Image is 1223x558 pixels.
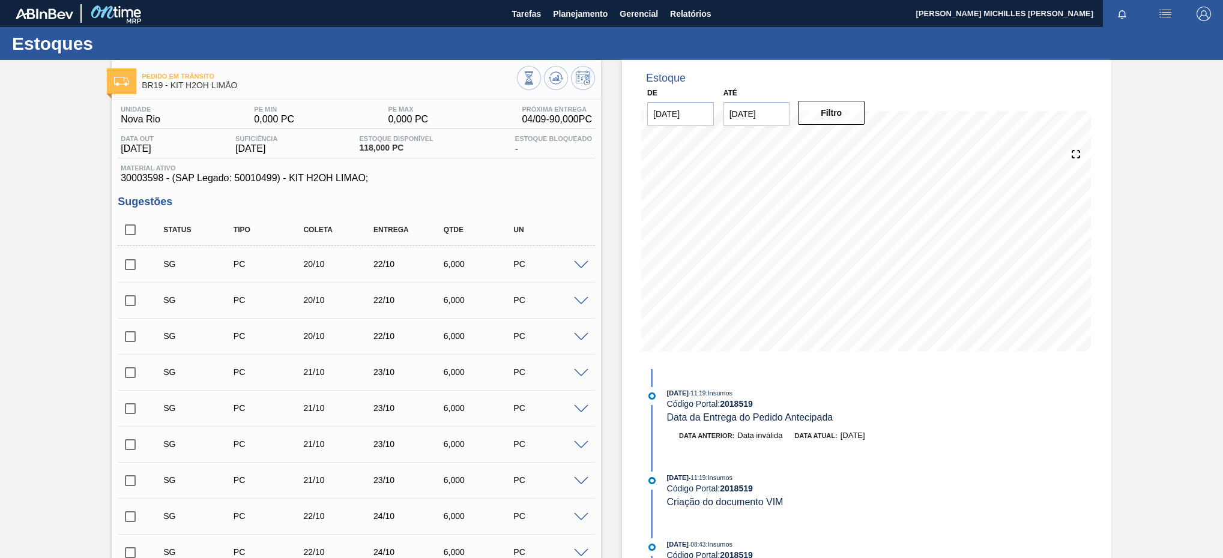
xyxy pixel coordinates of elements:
div: Sugestão Criada [160,295,239,305]
div: 21/10/2025 [300,403,379,413]
div: 23/10/2025 [370,367,449,377]
span: : Insumos [705,541,732,548]
div: 21/10/2025 [300,367,379,377]
h3: Sugestões [118,196,595,208]
div: 22/10/2025 [370,331,449,341]
span: 118,000 PC [359,143,433,152]
span: Gerencial [620,7,658,21]
div: Pedido de Compra [231,367,309,377]
div: 22/10/2025 [300,511,379,521]
label: De [647,89,657,97]
span: [DATE] [841,431,865,440]
span: 0,000 PC [254,114,294,125]
div: PC [510,259,589,269]
span: Estoque Disponível [359,135,433,142]
label: Até [723,89,737,97]
div: 22/10/2025 [300,547,379,557]
div: 6,000 [441,367,519,377]
span: BR19 - KIT H2OH LIMÃO [142,81,517,90]
span: Unidade [121,106,160,113]
div: Sugestão Criada [160,547,239,557]
div: 6,000 [441,403,519,413]
span: Data inválida [737,431,782,440]
h1: Estoques [12,37,225,50]
div: Sugestão Criada [160,439,239,449]
div: Pedido de Compra [231,403,309,413]
span: Pedido em Trânsito [142,73,517,80]
button: Filtro [798,101,865,125]
div: Tipo [231,226,309,234]
div: Estoque [646,72,686,85]
div: PC [510,511,589,521]
div: 21/10/2025 [300,439,379,449]
span: - 08:43 [689,541,705,548]
div: Coleta [300,226,379,234]
img: atual [648,544,656,551]
div: 6,000 [441,259,519,269]
div: 23/10/2025 [370,475,449,485]
span: [DATE] [667,541,689,548]
img: atual [648,392,656,400]
div: - [512,135,595,154]
span: [DATE] [121,143,154,154]
div: 6,000 [441,295,519,305]
div: 6,000 [441,331,519,341]
div: Sugestão Criada [160,475,239,485]
span: Planejamento [553,7,608,21]
div: Pedido de Compra [231,475,309,485]
div: Pedido de Compra [231,295,309,305]
div: 24/10/2025 [370,511,449,521]
span: 04/09 - 90,000 PC [522,114,592,125]
input: dd/mm/yyyy [723,102,790,126]
div: Sugestão Criada [160,403,239,413]
div: 6,000 [441,547,519,557]
div: 20/10/2025 [300,259,379,269]
span: PE MIN [254,106,294,113]
div: PC [510,475,589,485]
span: Data da Entrega do Pedido Antecipada [667,412,833,422]
span: Data atual: [794,432,837,439]
div: Pedido de Compra [231,259,309,269]
div: Código Portal: [667,484,952,493]
span: Criação do documento VIM [667,497,784,507]
div: PC [510,547,589,557]
button: Programar Estoque [571,66,595,90]
img: TNhmsLtSVTkK8tSr43FrP2fwEKptu5GPRR3wAAAABJRU5ErkJggg== [16,8,73,19]
img: atual [648,477,656,484]
div: PC [510,331,589,341]
button: Notificações [1103,5,1141,22]
span: Próxima Entrega [522,106,592,113]
span: Tarefas [512,7,541,21]
strong: 2018519 [720,484,753,493]
img: Ícone [114,77,129,86]
img: Logout [1197,7,1211,21]
span: - 11:19 [689,475,705,481]
span: Nova Rio [121,114,160,125]
div: 22/10/2025 [370,259,449,269]
span: Relatórios [670,7,711,21]
span: 0,000 PC [388,114,428,125]
span: Material ativo [121,164,592,172]
div: PC [510,367,589,377]
div: Status [160,226,239,234]
div: 6,000 [441,511,519,521]
span: Estoque Bloqueado [515,135,592,142]
div: Pedido de Compra [231,511,309,521]
img: userActions [1158,7,1173,21]
div: Pedido de Compra [231,439,309,449]
span: 30003598 - (SAP Legado: 50010499) - KIT H2OH LIMAO; [121,173,592,184]
span: Data out [121,135,154,142]
span: [DATE] [235,143,277,154]
span: Data anterior: [679,432,734,439]
div: Qtde [441,226,519,234]
div: Sugestão Criada [160,331,239,341]
div: 21/10/2025 [300,475,379,485]
button: Visão Geral dos Estoques [517,66,541,90]
span: Suficiência [235,135,277,142]
div: 24/10/2025 [370,547,449,557]
div: Pedido de Compra [231,547,309,557]
div: 23/10/2025 [370,403,449,413]
div: PC [510,295,589,305]
div: Sugestão Criada [160,367,239,377]
div: Sugestão Criada [160,259,239,269]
